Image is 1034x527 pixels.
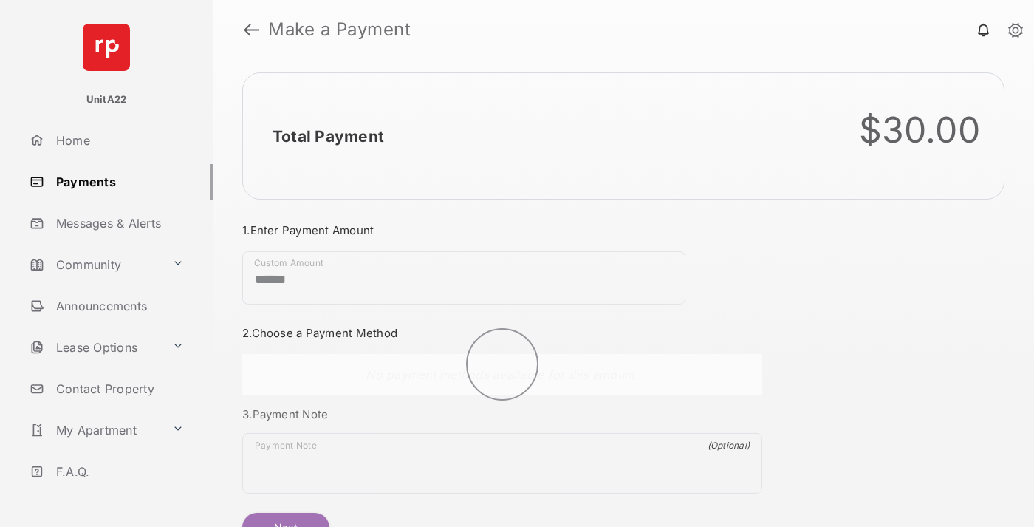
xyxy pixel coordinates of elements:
a: Payments [24,164,213,200]
a: Lease Options [24,330,166,365]
a: My Apartment [24,412,166,448]
h3: 3. Payment Note [242,407,762,421]
a: Announcements [24,288,213,324]
a: Contact Property [24,371,213,407]
a: Messages & Alerts [24,205,213,241]
p: UnitA22 [86,92,127,107]
a: F.A.Q. [24,454,213,489]
h2: Total Payment [273,127,384,146]
a: Community [24,247,166,282]
h3: 2. Choose a Payment Method [242,326,762,340]
a: Home [24,123,213,158]
img: svg+xml;base64,PHN2ZyB4bWxucz0iaHR0cDovL3d3dy53My5vcmcvMjAwMC9zdmciIHdpZHRoPSI2NCIgaGVpZ2h0PSI2NC... [83,24,130,71]
strong: Make a Payment [268,21,411,38]
div: $30.00 [859,109,981,152]
h3: 1. Enter Payment Amount [242,223,762,237]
